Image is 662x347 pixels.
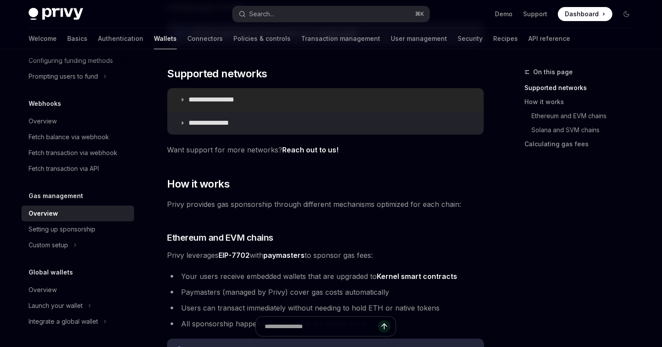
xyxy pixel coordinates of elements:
a: Solana and SVM chains [524,123,640,137]
a: Welcome [29,28,57,49]
button: Toggle Integrate a global wallet section [22,314,134,329]
div: Launch your wallet [29,300,83,311]
a: Authentication [98,28,143,49]
a: Fetch transaction via API [22,161,134,177]
a: Calculating gas fees [524,137,640,151]
button: Toggle Custom setup section [22,237,134,253]
a: Wallets [154,28,177,49]
a: How it works [524,95,640,109]
span: Want support for more networks? [167,144,484,156]
a: API reference [528,28,570,49]
a: Security [458,28,483,49]
h5: Gas management [29,191,83,201]
div: Overview [29,285,57,295]
span: ⌘ K [415,11,424,18]
input: Ask a question... [265,317,378,336]
a: Support [523,10,547,18]
strong: paymasters [263,251,305,260]
a: Basics [67,28,87,49]
a: Demo [495,10,513,18]
span: Ethereum and EVM chains [167,231,273,244]
button: Toggle Launch your wallet section [22,298,134,314]
a: User management [391,28,447,49]
button: Open search [233,6,429,22]
button: Toggle dark mode [619,7,633,21]
div: Integrate a global wallet [29,316,98,327]
span: How it works [167,177,229,191]
span: Dashboard [565,10,599,18]
a: Kernel smart contracts [377,272,457,281]
div: Custom setup [29,240,68,250]
div: Overview [29,208,58,219]
a: Fetch balance via webhook [22,129,134,145]
a: Recipes [493,28,518,49]
a: Dashboard [558,7,612,21]
a: Policies & controls [233,28,291,49]
button: Toggle Prompting users to fund section [22,69,134,84]
a: Overview [22,206,134,221]
div: Search... [249,9,274,19]
h5: Webhooks [29,98,61,109]
a: Overview [22,113,134,129]
a: Fetch transaction via webhook [22,145,134,161]
a: Reach out to us! [282,145,338,155]
a: Transaction management [301,28,380,49]
a: Supported networks [524,81,640,95]
span: On this page [533,67,573,77]
div: Prompting users to fund [29,71,98,82]
span: Privy provides gas sponsorship through different mechanisms optimized for each chain: [167,198,484,210]
li: Users can transact immediately without needing to hold ETH or native tokens [167,302,484,314]
li: Paymasters (managed by Privy) cover gas costs automatically [167,286,484,298]
a: Overview [22,282,134,298]
a: Ethereum and EVM chains [524,109,640,123]
a: Setting up sponsorship [22,221,134,237]
li: Your users receive embedded wallets that are upgraded to [167,270,484,282]
div: Fetch balance via webhook [29,132,109,142]
a: Connectors [187,28,223,49]
h5: Global wallets [29,267,73,278]
span: Privy leverages with to sponsor gas fees: [167,249,484,261]
span: Supported networks [167,67,267,81]
div: Fetch transaction via API [29,163,99,174]
div: Setting up sponsorship [29,224,95,235]
button: Send message [378,320,390,333]
div: Overview [29,116,57,127]
div: Fetch transaction via webhook [29,148,117,158]
img: dark logo [29,8,83,20]
a: EIP-7702 [218,251,250,260]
